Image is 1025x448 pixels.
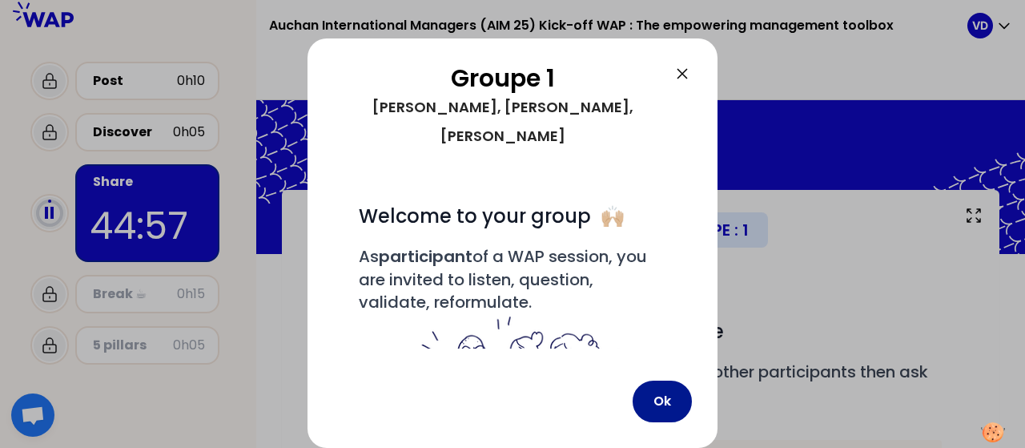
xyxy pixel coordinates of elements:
div: [PERSON_NAME], [PERSON_NAME], [PERSON_NAME] [333,93,673,151]
strong: participant [379,245,472,268]
h2: Groupe 1 [333,64,673,93]
button: Ok [633,381,692,422]
span: Welcome to your group 🙌🏼 [359,203,625,229]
